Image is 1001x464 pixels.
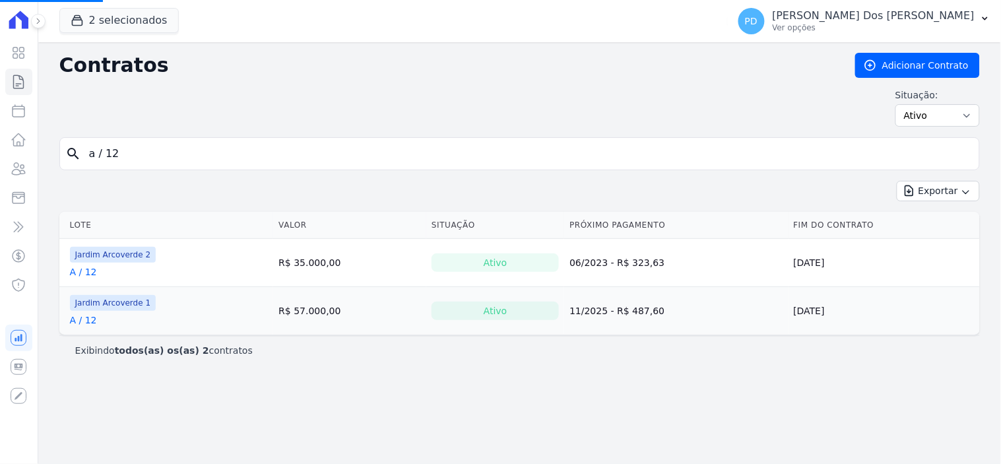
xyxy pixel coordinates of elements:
th: Lote [59,212,274,239]
div: Ativo [432,253,559,272]
td: R$ 57.000,00 [273,287,426,335]
span: PD [745,17,758,26]
h2: Contratos [59,53,834,77]
th: Situação [426,212,564,239]
span: Jardim Arcoverde 2 [70,247,156,263]
b: todos(as) os(as) 2 [115,345,209,356]
p: [PERSON_NAME] Dos [PERSON_NAME] [773,9,975,22]
p: Ver opções [773,22,975,33]
td: [DATE] [789,239,980,287]
input: Buscar por nome do lote [81,141,974,167]
button: 2 selecionados [59,8,179,33]
a: 11/2025 - R$ 487,60 [569,306,664,316]
label: Situação: [895,88,980,102]
th: Fim do Contrato [789,212,980,239]
a: Adicionar Contrato [855,53,980,78]
th: Valor [273,212,426,239]
a: A / 12 [70,265,97,279]
a: A / 12 [70,314,97,327]
span: Jardim Arcoverde 1 [70,295,156,311]
button: Exportar [897,181,980,201]
td: R$ 35.000,00 [273,239,426,287]
th: Próximo Pagamento [564,212,788,239]
button: PD [PERSON_NAME] Dos [PERSON_NAME] Ver opções [728,3,1001,40]
div: Ativo [432,302,559,320]
i: search [65,146,81,162]
p: Exibindo contratos [75,344,253,357]
td: [DATE] [789,287,980,335]
a: 06/2023 - R$ 323,63 [569,257,664,268]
